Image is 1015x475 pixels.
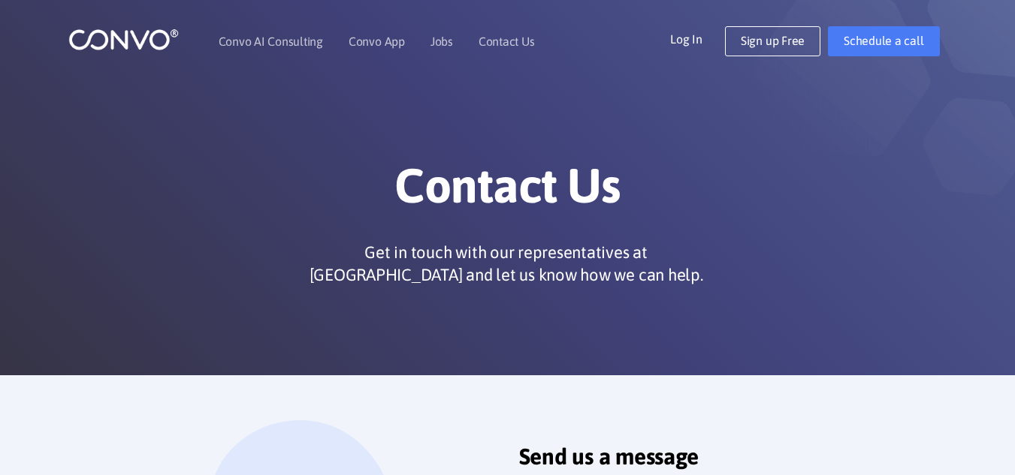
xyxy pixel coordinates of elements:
[479,35,535,47] a: Contact Us
[304,241,709,286] p: Get in touch with our representatives at [GEOGRAPHIC_DATA] and let us know how we can help.
[91,157,925,226] h1: Contact Us
[725,26,820,56] a: Sign up Free
[68,28,179,51] img: logo_1.png
[828,26,939,56] a: Schedule a call
[349,35,405,47] a: Convo App
[430,35,453,47] a: Jobs
[670,26,725,50] a: Log In
[219,35,323,47] a: Convo AI Consulting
